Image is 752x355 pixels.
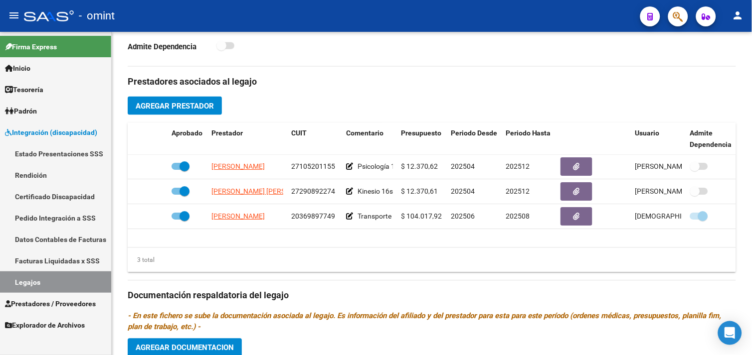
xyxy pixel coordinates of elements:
[451,188,475,196] span: 202504
[5,84,43,95] span: Tesorería
[401,163,438,171] span: $ 12.370,62
[342,123,397,156] datatable-header-cell: Comentario
[451,163,475,171] span: 202504
[5,63,30,74] span: Inicio
[172,129,202,137] span: Aprobado
[451,213,475,221] span: 202506
[502,123,557,156] datatable-header-cell: Periodo Hasta
[358,213,507,221] span: Transporte con Dependencia. 192 km mensuales
[5,41,57,52] span: Firma Express
[506,163,530,171] span: 202512
[128,289,736,303] h3: Documentación respaldatoria del legajo
[211,129,243,137] span: Prestador
[211,188,320,196] span: [PERSON_NAME] [PERSON_NAME]
[5,320,85,331] span: Explorador de Archivos
[8,9,20,21] mat-icon: menu
[358,163,422,171] span: Psicología 16ss/mes
[291,213,335,221] span: 20369897749
[5,298,96,309] span: Prestadores / Proveedores
[211,213,265,221] span: [PERSON_NAME]
[128,41,216,52] p: Admite Dependencia
[401,188,438,196] span: $ 12.370,61
[447,123,502,156] datatable-header-cell: Periodo Desde
[732,9,744,21] mat-icon: person
[506,188,530,196] span: 202512
[506,129,551,137] span: Periodo Hasta
[291,163,335,171] span: 27105201155
[635,163,714,171] span: [PERSON_NAME] [DATE]
[506,213,530,221] span: 202508
[128,75,736,89] h3: Prestadores asociados al legajo
[136,102,214,111] span: Agregar Prestador
[291,129,307,137] span: CUIT
[631,123,686,156] datatable-header-cell: Usuario
[168,123,207,156] datatable-header-cell: Aprobado
[128,255,155,266] div: 3 total
[211,163,265,171] span: [PERSON_NAME]
[128,97,222,115] button: Agregar Prestador
[128,312,722,332] i: - En este fichero se sube la documentación asociada al legajo. Es información del afiliado y del ...
[207,123,287,156] datatable-header-cell: Prestador
[401,213,442,221] span: $ 104.017,92
[5,127,97,138] span: Integración (discapacidad)
[635,188,714,196] span: [PERSON_NAME] [DATE]
[451,129,497,137] span: Periodo Desde
[690,129,732,149] span: Admite Dependencia
[5,106,37,117] span: Padrón
[635,129,660,137] span: Usuario
[291,188,335,196] span: 27290892274
[346,129,383,137] span: Comentario
[358,188,412,196] span: Kinesio 16ss/mes
[79,5,115,27] span: - omint
[136,344,234,353] span: Agregar Documentacion
[686,123,741,156] datatable-header-cell: Admite Dependencia
[401,129,441,137] span: Presupuesto
[397,123,447,156] datatable-header-cell: Presupuesto
[718,321,742,345] div: Open Intercom Messenger
[287,123,342,156] datatable-header-cell: CUIT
